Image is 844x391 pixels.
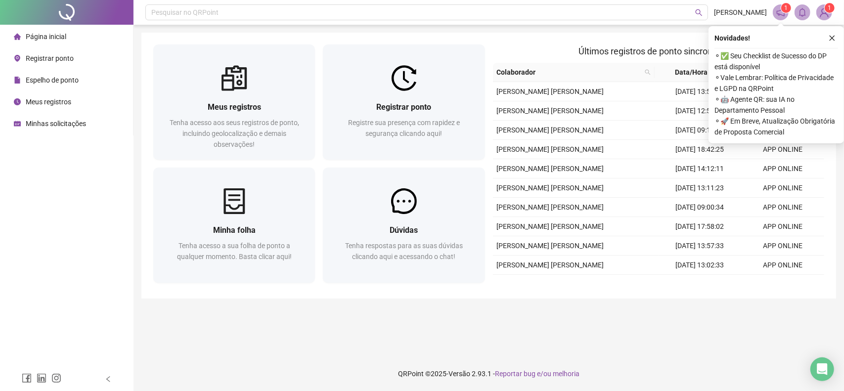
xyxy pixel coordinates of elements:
span: 1 [828,4,832,11]
span: [PERSON_NAME] [714,7,767,18]
a: Registrar pontoRegistre sua presença com rapidez e segurança clicando aqui! [323,44,485,160]
td: [DATE] 08:44:59 [659,275,742,294]
span: search [695,9,703,16]
span: search [643,65,653,80]
span: [PERSON_NAME] [PERSON_NAME] [497,184,604,192]
span: Minhas solicitações [26,120,86,128]
span: close [829,35,836,42]
td: [DATE] 13:57:33 [659,236,742,256]
span: [PERSON_NAME] [PERSON_NAME] [497,145,604,153]
sup: 1 [781,3,791,13]
span: Meus registros [26,98,71,106]
span: [PERSON_NAME] [PERSON_NAME] [497,203,604,211]
span: Tenha acesso a sua folha de ponto a qualquer momento. Basta clicar aqui! [177,242,292,261]
span: Tenha acesso aos seus registros de ponto, incluindo geolocalização e demais observações! [170,119,299,148]
span: left [105,376,112,383]
td: APP ONLINE [741,217,824,236]
span: bell [798,8,807,17]
span: environment [14,55,21,62]
footer: QRPoint © 2025 - 2.93.1 - [133,356,844,391]
span: [PERSON_NAME] [PERSON_NAME] [497,107,604,115]
th: Data/Hora [655,63,736,82]
span: schedule [14,120,21,127]
span: ⚬ 🤖 Agente QR: sua IA no Departamento Pessoal [714,94,838,116]
td: APP ONLINE [741,140,824,159]
td: APP ONLINE [741,256,824,275]
td: APP ONLINE [741,198,824,217]
span: Novidades ! [714,33,750,43]
span: linkedin [37,373,46,383]
span: [PERSON_NAME] [PERSON_NAME] [497,242,604,250]
span: Registrar ponto [26,54,74,62]
span: instagram [51,373,61,383]
span: Versão [448,370,470,378]
span: home [14,33,21,40]
td: APP ONLINE [741,159,824,178]
span: [PERSON_NAME] [PERSON_NAME] [497,87,604,95]
span: ⚬ 🚀 Em Breve, Atualização Obrigatória de Proposta Comercial [714,116,838,137]
td: [DATE] 13:57:26 [659,82,742,101]
td: [DATE] 09:18:38 [659,121,742,140]
td: APP ONLINE [741,236,824,256]
span: Meus registros [208,102,261,112]
img: 58816 [817,5,832,20]
td: [DATE] 18:42:25 [659,140,742,159]
span: clock-circle [14,98,21,105]
span: Colaborador [497,67,641,78]
span: Registre sua presença com rapidez e segurança clicando aqui! [348,119,460,137]
span: Data/Hora [659,67,724,78]
span: [PERSON_NAME] [PERSON_NAME] [497,222,604,230]
td: [DATE] 14:12:11 [659,159,742,178]
span: Dúvidas [390,225,418,235]
span: ⚬ Vale Lembrar: Política de Privacidade e LGPD na QRPoint [714,72,838,94]
span: file [14,77,21,84]
td: [DATE] 09:00:34 [659,198,742,217]
span: 1 [785,4,788,11]
td: [DATE] 13:11:23 [659,178,742,198]
span: [PERSON_NAME] [PERSON_NAME] [497,165,604,173]
td: APP ONLINE [741,178,824,198]
span: [PERSON_NAME] [PERSON_NAME] [497,261,604,269]
span: Reportar bug e/ou melhoria [495,370,579,378]
td: APP ONLINE [741,275,824,294]
span: facebook [22,373,32,383]
span: Espelho de ponto [26,76,79,84]
a: DúvidasTenha respostas para as suas dúvidas clicando aqui e acessando o chat! [323,168,485,283]
span: Tenha respostas para as suas dúvidas clicando aqui e acessando o chat! [345,242,463,261]
a: Minha folhaTenha acesso a sua folha de ponto a qualquer momento. Basta clicar aqui! [153,168,315,283]
td: [DATE] 12:57:21 [659,101,742,121]
div: Open Intercom Messenger [810,357,834,381]
span: ⚬ ✅ Seu Checklist de Sucesso do DP está disponível [714,50,838,72]
td: [DATE] 13:02:33 [659,256,742,275]
span: Últimos registros de ponto sincronizados [578,46,738,56]
span: Registrar ponto [376,102,431,112]
td: [DATE] 17:58:02 [659,217,742,236]
span: Página inicial [26,33,66,41]
span: notification [776,8,785,17]
span: Minha folha [213,225,256,235]
span: [PERSON_NAME] [PERSON_NAME] [497,126,604,134]
span: search [645,69,651,75]
sup: Atualize o seu contato no menu Meus Dados [825,3,835,13]
a: Meus registrosTenha acesso aos seus registros de ponto, incluindo geolocalização e demais observa... [153,44,315,160]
